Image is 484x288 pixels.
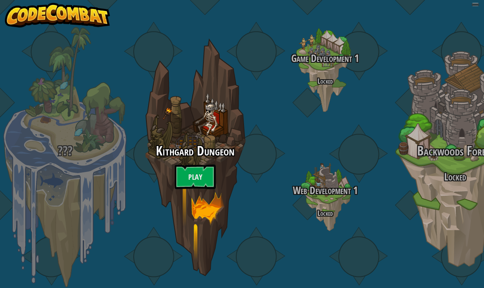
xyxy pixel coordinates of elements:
[293,183,358,197] span: Web Development 1
[175,165,216,189] a: Play
[291,51,359,65] span: Game Development 1
[472,3,479,6] button: Adjust volume
[156,142,235,160] span: Kithgard Dungeon
[5,3,110,27] img: CodeCombat - Learn how to code by playing a game
[260,77,390,85] h4: Locked
[260,209,390,217] h4: Locked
